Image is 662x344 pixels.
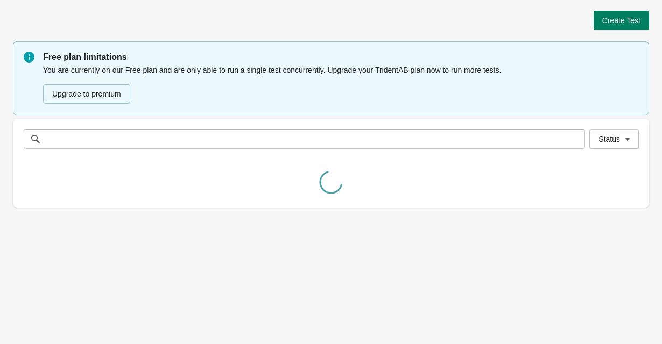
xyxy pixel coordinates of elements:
[43,51,638,64] p: Free plan limitations
[594,11,649,30] button: Create Test
[602,16,640,25] span: Create Test
[43,84,130,104] button: Upgrade to premium
[43,64,638,105] div: You are currently on our Free plan and are only able to run a single test concurrently. Upgrade y...
[589,129,639,149] button: Status
[598,135,620,143] span: Status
